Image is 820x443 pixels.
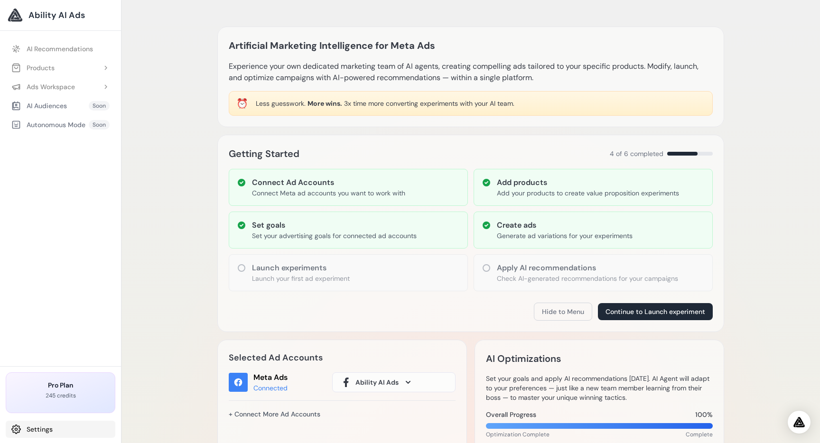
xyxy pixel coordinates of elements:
[256,99,306,108] span: Less guesswork.
[252,220,417,231] h3: Set goals
[788,411,811,434] div: Open Intercom Messenger
[14,380,107,390] h3: Pro Plan
[534,303,592,321] button: Hide to Menu
[497,188,679,198] p: Add your products to create value proposition experiments
[229,146,299,161] h2: Getting Started
[252,231,417,240] p: Set your advertising goals for connected ad accounts
[486,351,561,366] h2: AI Optimizations
[344,99,514,108] span: 3x time more converting experiments with your AI team.
[497,220,633,231] h3: Create ads
[497,262,678,274] h3: Apply AI recommendations
[89,120,110,129] span: Soon
[610,149,663,158] span: 4 of 6 completed
[229,61,713,83] p: Experience your own dedicated marketing team of AI agents, creating compelling ads tailored to yo...
[8,8,113,23] a: Ability AI Ads
[497,231,633,240] p: Generate ad variations for your experiments
[497,274,678,283] p: Check AI-generated recommendations for your campaigns
[497,177,679,188] h3: Add products
[89,101,110,111] span: Soon
[695,410,713,419] span: 100%
[486,410,536,419] span: Overall Progress
[11,63,55,73] div: Products
[14,392,107,399] p: 245 credits
[6,59,115,76] button: Products
[598,303,713,320] button: Continue to Launch experiment
[11,101,67,111] div: AI Audiences
[253,383,288,393] div: Connected
[252,188,405,198] p: Connect Meta ad accounts you want to work with
[252,177,405,188] h3: Connect Ad Accounts
[486,374,713,402] p: Set your goals and apply AI recommendations [DATE]. AI Agent will adapt to your preferences — jus...
[229,351,456,364] h2: Selected Ad Accounts
[6,421,115,438] a: Settings
[486,431,550,438] span: Optimization Complete
[686,431,713,438] span: Complete
[236,97,248,110] div: ⏰
[253,372,288,383] div: Meta Ads
[332,372,456,392] button: Ability AI Ads
[6,78,115,95] button: Ads Workspace
[11,82,75,92] div: Ads Workspace
[252,262,350,274] h3: Launch experiments
[252,274,350,283] p: Launch your first ad experiment
[229,406,320,422] a: + Connect More Ad Accounts
[28,9,85,22] span: Ability AI Ads
[229,38,435,53] h1: Artificial Marketing Intelligence for Meta Ads
[355,378,399,387] span: Ability AI Ads
[11,120,85,129] div: Autonomous Mode
[307,99,342,108] span: More wins.
[6,40,115,57] a: AI Recommendations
